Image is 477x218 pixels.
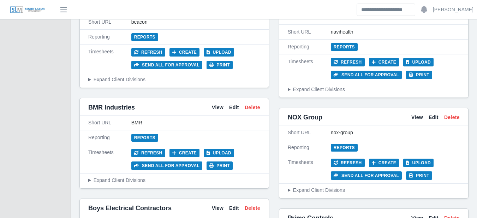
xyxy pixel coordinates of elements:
[207,161,233,170] button: Print
[288,144,331,151] div: Reporting
[88,76,260,83] summary: Expand Client Divisions
[131,134,158,142] a: Reports
[429,114,439,121] a: Edit
[444,114,460,121] a: Delete
[131,119,260,126] div: BMR
[229,205,239,212] a: Edit
[212,205,223,212] a: View
[169,149,200,157] button: Create
[331,144,358,152] a: Reports
[88,48,131,69] div: Timesheets
[131,48,165,57] button: Refresh
[204,48,234,57] button: Upload
[88,177,260,184] summary: Expand Client Divisions
[88,203,172,213] span: Boys Electrical Contractors
[204,149,234,157] button: Upload
[245,104,260,111] a: Delete
[331,28,460,36] div: navihealth
[288,58,331,79] div: Timesheets
[88,149,131,170] div: Timesheets
[131,161,202,170] button: Send all for approval
[88,102,135,112] span: BMR Industries
[403,58,434,66] button: Upload
[288,129,331,136] div: Short URL
[88,134,131,141] div: Reporting
[406,71,432,79] button: Print
[207,61,233,69] button: Print
[245,205,260,212] a: Delete
[169,48,200,57] button: Create
[88,119,131,126] div: Short URL
[331,129,460,136] div: nox-group
[369,58,399,66] button: Create
[331,58,365,66] button: Refresh
[288,112,322,122] span: NOX Group
[331,43,358,51] a: Reports
[288,159,331,180] div: Timesheets
[229,104,239,111] a: Edit
[411,114,423,121] a: View
[131,33,158,41] a: Reports
[288,28,331,36] div: Short URL
[433,6,473,13] a: [PERSON_NAME]
[331,159,365,167] button: Refresh
[288,86,460,93] summary: Expand Client Divisions
[131,149,165,157] button: Refresh
[212,104,223,111] a: View
[131,18,260,26] div: beacon
[331,171,402,180] button: Send all for approval
[88,33,131,41] div: Reporting
[131,61,202,69] button: Send all for approval
[10,6,45,14] img: SLM Logo
[88,18,131,26] div: Short URL
[357,4,415,16] input: Search
[331,71,402,79] button: Send all for approval
[288,187,460,194] summary: Expand Client Divisions
[369,159,399,167] button: Create
[403,159,434,167] button: Upload
[288,43,331,51] div: Reporting
[406,171,432,180] button: Print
